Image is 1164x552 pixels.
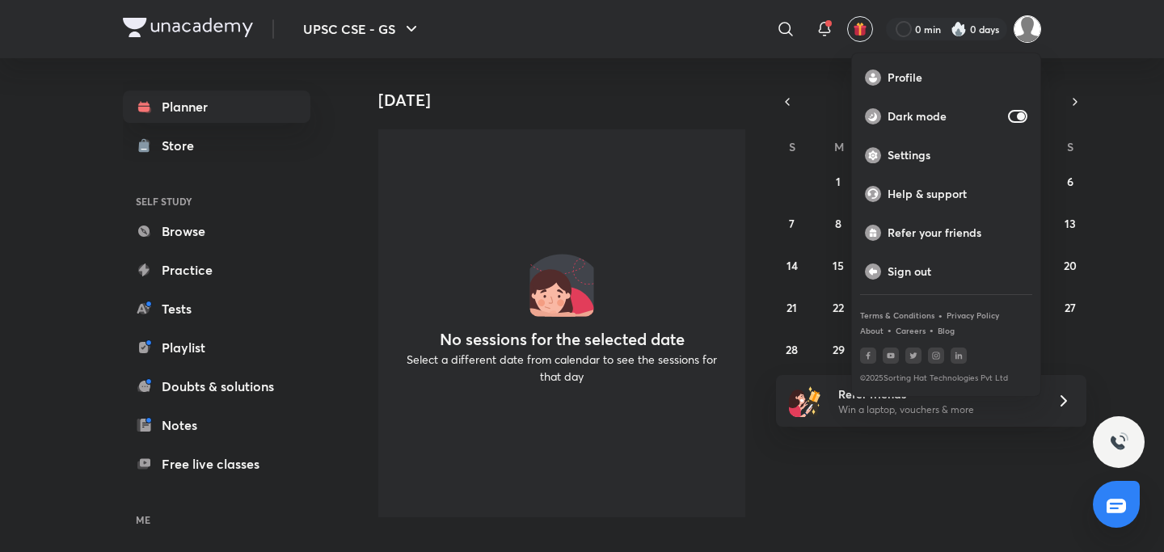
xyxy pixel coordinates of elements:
p: Help & support [888,187,1027,201]
p: Profile [888,70,1027,85]
a: Blog [938,326,955,335]
a: Careers [896,326,926,335]
div: • [929,322,934,337]
a: Help & support [852,175,1040,213]
a: Privacy Policy [947,310,999,320]
a: Terms & Conditions [860,310,934,320]
a: Refer your friends [852,213,1040,252]
p: Settings [888,148,1027,162]
p: © 2025 Sorting Hat Technologies Pvt Ltd [860,373,1032,383]
a: Profile [852,58,1040,97]
div: • [887,322,892,337]
p: Refer your friends [888,225,1027,240]
p: Dark mode [888,109,1002,124]
p: Sign out [888,264,1027,279]
a: Settings [852,136,1040,175]
div: • [938,308,943,322]
a: About [860,326,884,335]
